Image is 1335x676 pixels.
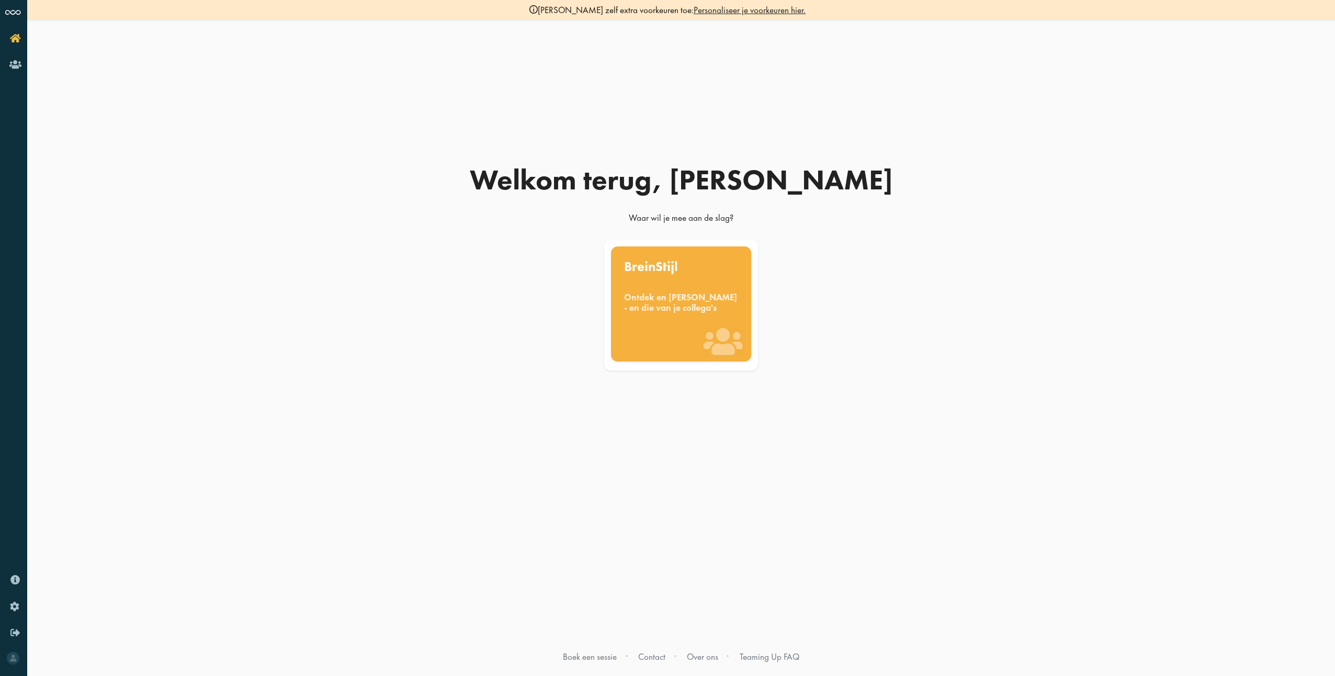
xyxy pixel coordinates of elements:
[529,5,538,14] img: info-black.svg
[624,260,738,274] div: BreinStijl
[430,166,932,194] div: Welkom terug, [PERSON_NAME]
[624,292,738,313] div: Ontdek en [PERSON_NAME] - en die van je collega's
[687,651,718,662] a: Over ons
[430,212,932,229] div: Waar wil je mee aan de slag?
[638,651,665,662] a: Contact
[602,240,761,371] a: BreinStijl Ontdek en [PERSON_NAME] - en die van je collega's
[740,651,799,662] a: Teaming Up FAQ
[563,651,617,662] a: Boek een sessie
[694,4,806,16] a: Personaliseer je voorkeuren hier.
